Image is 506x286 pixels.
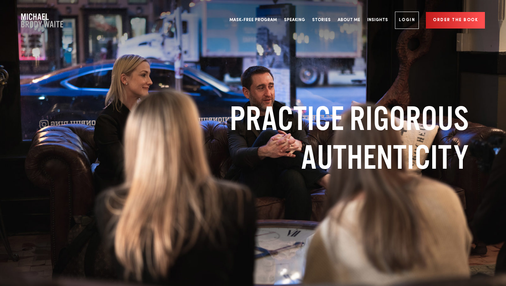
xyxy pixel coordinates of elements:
[280,7,309,33] a: Speaking
[226,7,280,33] a: Mask-Free Program
[309,7,334,33] a: Stories
[395,12,419,29] a: Login
[142,99,469,176] h1: Practice Rigorous Authenticity
[21,13,63,27] a: Company Logo Company Logo
[334,7,364,33] a: About Me
[364,7,391,33] a: Insights
[426,12,485,29] a: Order the book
